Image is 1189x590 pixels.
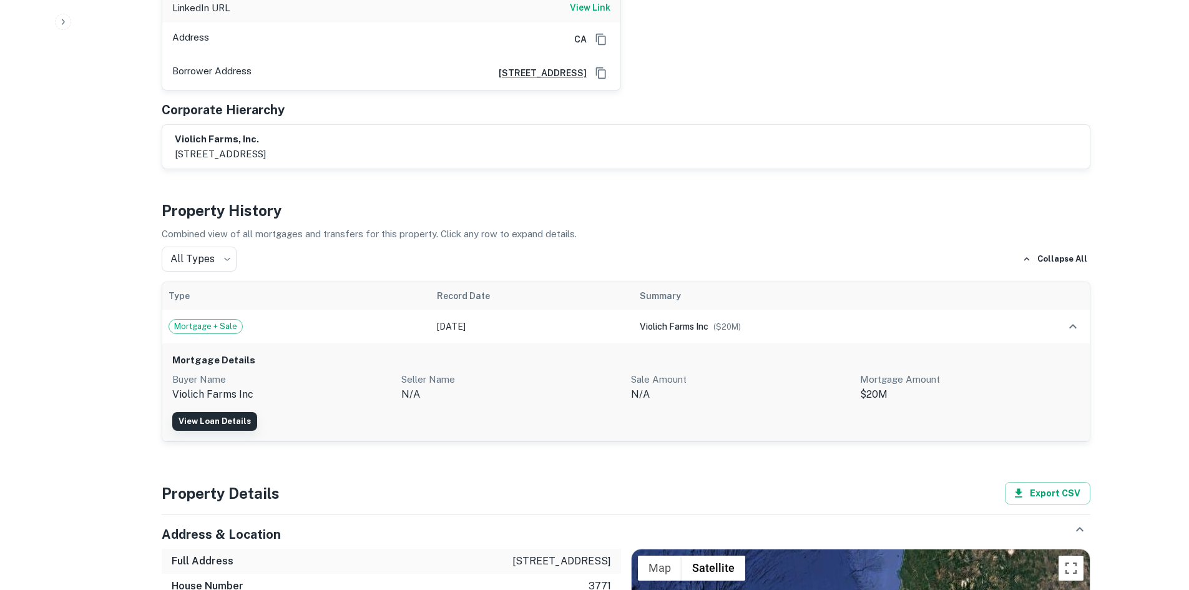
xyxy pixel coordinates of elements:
[162,227,1090,242] p: Combined view of all mortgages and transfers for this property. Click any row to expand details.
[489,66,587,80] a: [STREET_ADDRESS]
[162,247,237,272] div: All Types
[512,554,611,569] p: [STREET_ADDRESS]
[172,412,257,431] a: View Loan Details
[172,554,233,569] h6: Full Address
[631,387,851,402] p: N/A
[713,322,741,332] span: ($ 20M )
[860,372,1080,387] p: Mortgage Amount
[631,372,851,387] p: Sale Amount
[682,556,745,581] button: Show satellite imagery
[431,282,634,310] th: Record Date
[592,64,610,82] button: Copy Address
[564,32,587,46] h6: CA
[638,556,682,581] button: Show street map
[162,282,431,310] th: Type
[1019,250,1090,268] button: Collapse All
[169,320,242,333] span: Mortgage + Sale
[162,199,1090,222] h4: Property History
[860,387,1080,402] p: $20M
[1062,316,1084,337] button: expand row
[172,64,252,82] p: Borrower Address
[431,310,634,343] td: [DATE]
[175,147,266,162] p: [STREET_ADDRESS]
[640,322,708,332] span: violich farms inc
[162,482,280,504] h4: Property Details
[1059,556,1084,581] button: Toggle fullscreen view
[401,372,621,387] p: Seller Name
[570,1,610,14] h6: View Link
[172,1,230,16] p: LinkedIn URL
[401,387,621,402] p: n/a
[172,372,392,387] p: Buyer Name
[172,353,1080,368] h6: Mortgage Details
[162,101,285,119] h5: Corporate Hierarchy
[570,1,610,16] a: View Link
[1005,482,1090,504] button: Export CSV
[1127,490,1189,550] iframe: Chat Widget
[172,30,209,49] p: Address
[175,132,266,147] h6: violich farms, inc.
[634,282,985,310] th: Summary
[162,525,281,544] h5: Address & Location
[592,30,610,49] button: Copy Address
[172,387,392,402] p: violich farms inc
